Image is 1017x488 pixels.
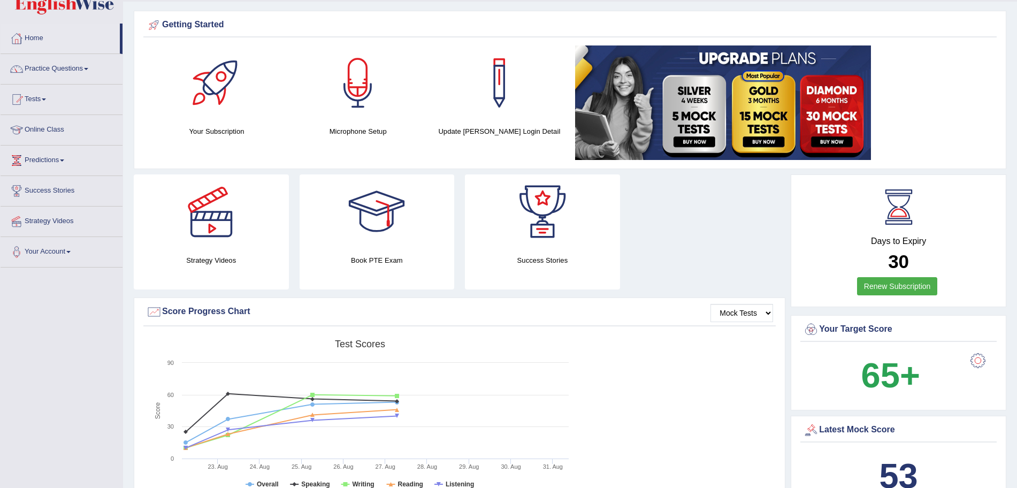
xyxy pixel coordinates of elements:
text: 30 [167,423,174,430]
tspan: 28. Aug [417,463,437,470]
a: Predictions [1,146,123,172]
h4: Success Stories [465,255,620,266]
text: 60 [167,392,174,398]
tspan: 31. Aug [543,463,563,470]
tspan: Reading [398,481,423,488]
h4: Days to Expiry [803,237,994,246]
b: 30 [888,251,909,272]
a: Practice Questions [1,54,123,81]
div: Your Target Score [803,322,994,338]
tspan: Overall [257,481,279,488]
tspan: 25. Aug [292,463,311,470]
h4: Book PTE Exam [300,255,455,266]
tspan: Speaking [301,481,330,488]
a: Renew Subscription [857,277,938,295]
text: 0 [171,455,174,462]
text: 90 [167,360,174,366]
tspan: 27. Aug [376,463,395,470]
a: Success Stories [1,176,123,203]
div: Getting Started [146,17,994,33]
tspan: Score [154,402,162,420]
tspan: Test scores [335,339,385,349]
tspan: 24. Aug [250,463,270,470]
a: Your Account [1,237,123,264]
img: small5.jpg [575,45,871,160]
tspan: 30. Aug [501,463,521,470]
h4: Strategy Videos [134,255,289,266]
a: Tests [1,85,123,111]
tspan: 26. Aug [333,463,353,470]
h4: Your Subscription [151,126,282,137]
div: Score Progress Chart [146,304,773,320]
b: 65+ [861,356,920,395]
a: Strategy Videos [1,207,123,233]
h4: Update [PERSON_NAME] Login Detail [434,126,564,137]
a: Home [1,24,120,50]
tspan: Writing [352,481,374,488]
div: Latest Mock Score [803,422,994,438]
h4: Microphone Setup [293,126,423,137]
tspan: 23. Aug [208,463,227,470]
a: Online Class [1,115,123,142]
tspan: Listening [446,481,474,488]
tspan: 29. Aug [459,463,479,470]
